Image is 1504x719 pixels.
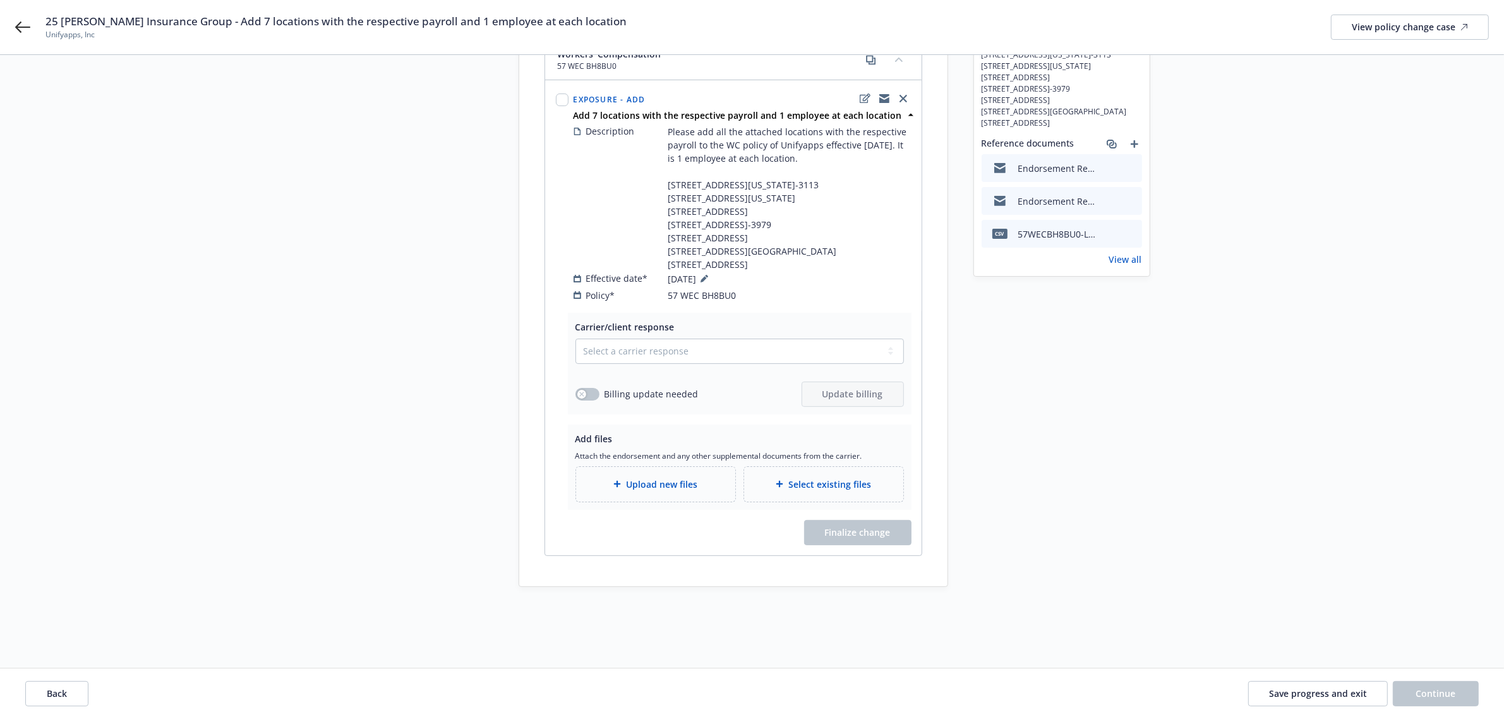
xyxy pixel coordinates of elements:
[626,478,697,491] span: Upload new files
[586,272,648,285] span: Effective date*
[575,466,736,502] div: Upload new files
[825,526,891,538] span: Finalize change
[575,321,675,333] span: Carrier/client response
[1018,227,1100,241] div: 57WECBH8BU0-Locations-09_09_2025_11_12_20_PM.csv
[858,91,873,106] a: edit
[1352,15,1468,39] div: View policy change case
[45,14,627,29] span: 25 [PERSON_NAME] Insurance Group - Add 7 locations with the respective payroll and 1 employee at ...
[1126,195,1137,208] button: preview file
[574,94,646,105] span: Exposure - Add
[558,61,661,72] span: 57 WEC BH8BU0
[545,40,922,80] div: Workers' Compensation57 WEC BH8BU0copycollapse content
[982,136,1074,152] span: Reference documents
[743,466,904,502] div: Select existing files
[1105,195,1116,208] button: download file
[586,124,635,138] span: Description
[668,125,911,271] span: Please add all the attached locations with the respective payroll to the WC policy of Unifyapps e...
[1127,136,1142,152] a: add
[1104,136,1119,152] a: associate
[1269,687,1367,699] span: Save progress and exit
[1018,195,1100,208] div: Endorsement Request - Unifyapps, Inc - 57 WEC BH8BU0
[788,478,871,491] span: Select existing files
[1105,162,1116,175] button: download file
[889,49,909,69] button: collapse content
[1105,227,1116,241] button: download file
[822,388,883,400] span: Update billing
[896,91,911,106] a: close
[668,271,712,286] span: [DATE]
[575,450,904,461] span: Attach the endorsement and any other supplemental documents from the carrier.
[1248,681,1388,706] button: Save progress and exit
[863,52,879,68] a: copy
[45,29,627,40] span: Unifyapps, Inc
[668,289,737,302] span: 57 WEC BH8BU0
[1126,162,1137,175] button: preview file
[586,289,615,302] span: Policy*
[877,91,892,106] a: copyLogging
[605,387,699,401] span: Billing update needed
[1393,681,1479,706] button: Continue
[802,382,904,407] button: Update billing
[992,229,1008,238] span: csv
[1018,162,1100,175] div: Endorsement Request - Unifyapps, Inc - 57 WEC BH8BU0
[575,433,613,445] span: Add files
[25,681,88,706] button: Back
[47,687,67,699] span: Back
[1331,15,1489,40] a: View policy change case
[804,520,911,545] span: Finalize change
[1109,253,1142,266] a: View all
[1126,227,1137,241] button: preview file
[574,109,902,121] strong: Add 7 locations with the respective payroll and 1 employee at each location
[1416,687,1456,699] span: Continue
